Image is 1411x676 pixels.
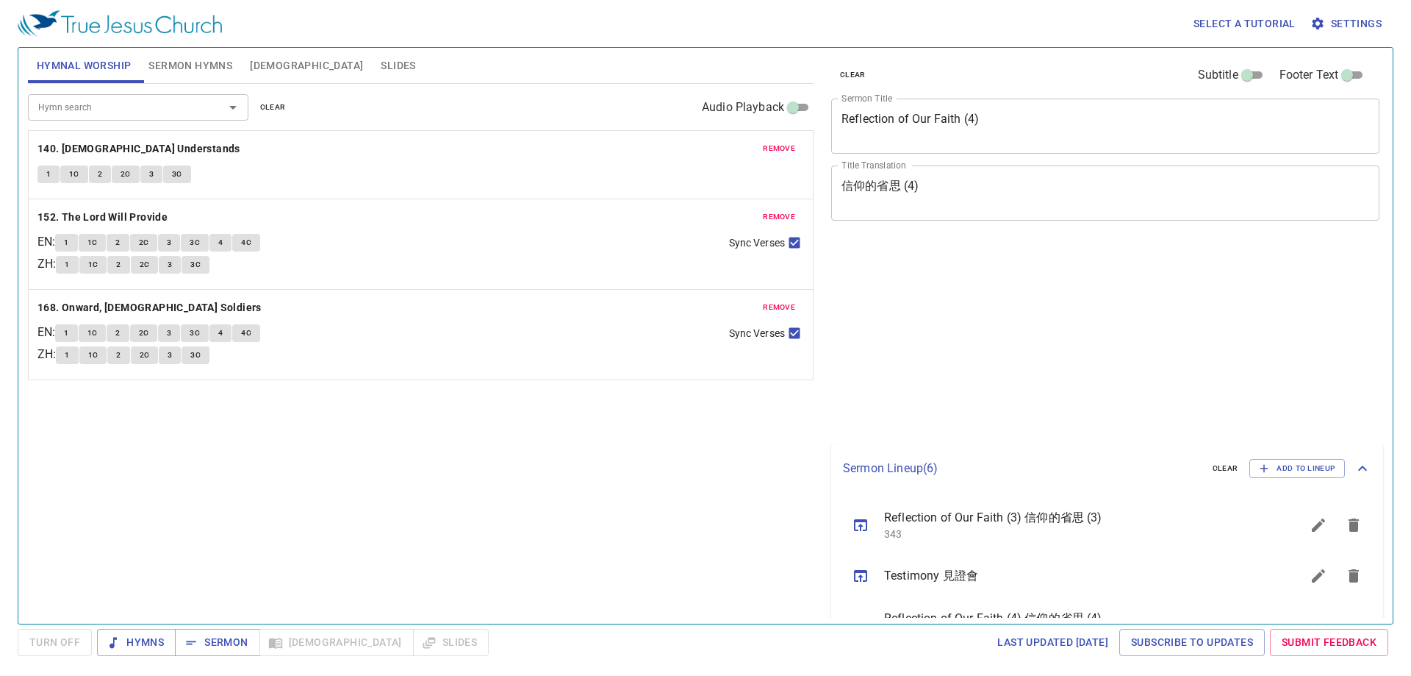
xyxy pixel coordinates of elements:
[64,327,68,340] span: 1
[159,346,181,364] button: 3
[37,233,55,251] p: EN :
[69,168,79,181] span: 1C
[87,236,98,249] span: 1C
[209,234,231,252] button: 4
[729,326,785,341] span: Sync Verses
[209,324,231,342] button: 4
[107,256,129,274] button: 2
[18,10,222,37] img: True Jesus Church
[884,567,1265,585] span: Testimony 見證會
[55,234,77,252] button: 1
[107,234,129,252] button: 2
[167,327,171,340] span: 3
[139,327,149,340] span: 2C
[260,101,286,114] span: clear
[190,349,201,362] span: 3C
[1307,10,1387,38] button: Settings
[218,236,223,249] span: 4
[381,57,415,75] span: Slides
[79,346,107,364] button: 1C
[60,166,88,183] button: 1C
[754,140,804,157] button: remove
[88,349,98,362] span: 1C
[56,256,78,274] button: 1
[115,327,120,340] span: 2
[841,112,1369,140] textarea: Reflection of Our Faith (4)
[1131,633,1253,652] span: Subscribe to Updates
[190,258,201,271] span: 3C
[112,166,140,183] button: 2C
[1188,10,1302,38] button: Select a tutorial
[37,299,262,317] b: 168. Onward, [DEMOGRAPHIC_DATA] Soldiers
[251,99,295,116] button: clear
[884,527,1265,541] p: 343
[149,168,154,181] span: 3
[841,179,1369,207] textarea: 信仰的省思 (4)
[884,509,1265,527] span: Reflection of Our Faith (3) 信仰的省思 (3)
[131,346,159,364] button: 2C
[1259,462,1335,475] span: Add to Lineup
[1249,459,1345,478] button: Add to Lineup
[89,166,111,183] button: 2
[763,142,795,155] span: remove
[843,460,1201,477] p: Sermon Lineup ( 6 )
[754,299,804,316] button: remove
[997,633,1108,652] span: Last updated [DATE]
[223,97,243,118] button: Open
[65,258,69,271] span: 1
[37,140,243,158] button: 140. [DEMOGRAPHIC_DATA] Understands
[763,301,795,314] span: remove
[37,166,60,183] button: 1
[840,68,866,82] span: clear
[148,57,232,75] span: Sermon Hymns
[64,236,68,249] span: 1
[1198,66,1238,84] span: Subtitle
[131,256,159,274] button: 2C
[1119,629,1265,656] a: Subscribe to Updates
[37,140,240,158] b: 140. [DEMOGRAPHIC_DATA] Understands
[831,444,1383,493] div: Sermon Lineup(6)clearAdd to Lineup
[232,234,260,252] button: 4C
[182,256,209,274] button: 3C
[159,256,181,274] button: 3
[241,236,251,249] span: 4C
[55,324,77,342] button: 1
[172,168,182,181] span: 3C
[168,258,172,271] span: 3
[1204,460,1247,477] button: clear
[1279,66,1339,84] span: Footer Text
[884,610,1265,627] span: Reflection of Our Faith (4) 信仰的省思 (4)
[116,349,121,362] span: 2
[37,299,264,317] button: 168. Onward, [DEMOGRAPHIC_DATA] Soldiers
[109,633,164,652] span: Hymns
[37,324,55,341] p: EN :
[65,349,69,362] span: 1
[37,346,56,363] p: ZH :
[88,258,98,271] span: 1C
[37,208,170,227] button: 152. The Lord Will Provide
[190,327,200,340] span: 3C
[754,208,804,226] button: remove
[107,324,129,342] button: 2
[825,236,1271,439] iframe: from-child
[115,236,120,249] span: 2
[182,346,209,364] button: 3C
[139,236,149,249] span: 2C
[79,324,107,342] button: 1C
[121,168,131,181] span: 2C
[56,346,78,364] button: 1
[140,349,150,362] span: 2C
[37,57,132,75] span: Hymnal Worship
[1270,629,1388,656] a: Submit Feedback
[79,256,107,274] button: 1C
[46,168,51,181] span: 1
[37,208,168,227] b: 152. The Lord Will Provide
[158,324,180,342] button: 3
[1282,633,1376,652] span: Submit Feedback
[218,327,223,340] span: 4
[702,99,784,116] span: Audio Playback
[97,629,176,656] button: Hymns
[241,327,251,340] span: 4C
[175,629,259,656] button: Sermon
[991,629,1114,656] a: Last updated [DATE]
